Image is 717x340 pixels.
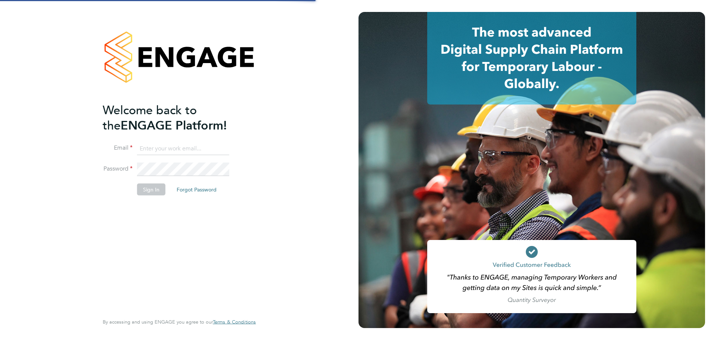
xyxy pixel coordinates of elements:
a: Terms & Conditions [213,319,256,325]
span: By accessing and using ENGAGE you agree to our [103,319,256,325]
label: Email [103,144,133,152]
label: Password [103,165,133,173]
button: Sign In [137,184,165,196]
button: Forgot Password [171,184,223,196]
span: Welcome back to the [103,103,197,132]
input: Enter your work email... [137,142,229,155]
h2: ENGAGE Platform! [103,102,248,133]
